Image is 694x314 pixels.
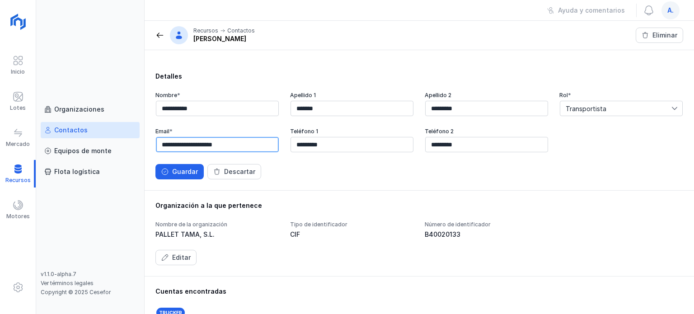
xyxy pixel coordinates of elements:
[636,28,683,43] button: Eliminar
[7,10,29,33] img: logoRight.svg
[652,31,677,40] div: Eliminar
[6,141,30,148] div: Mercado
[425,128,549,135] div: Teléfono 2
[41,122,140,138] a: Contactos
[207,164,261,179] button: Descartar
[155,221,279,228] div: Nombre de la organización
[155,230,279,239] div: PALLET TAMA, S.L.
[10,104,26,112] div: Lotes
[172,253,191,262] div: Editar
[290,221,414,228] div: Tipo de identificador
[193,27,218,34] div: Recursos
[193,34,255,43] div: [PERSON_NAME]
[41,271,140,278] div: v1.1.0-alpha.7
[41,101,140,117] a: Organizaciones
[290,230,414,239] div: CIF
[41,289,140,296] div: Copyright © 2025 Cesefor
[41,164,140,180] a: Flota logística
[667,6,674,15] span: a.
[425,221,549,228] div: Número de identificador
[54,146,112,155] div: Equipos de monte
[54,167,100,176] div: Flota logística
[290,128,414,135] div: Teléfono 1
[11,68,25,75] div: Inicio
[541,3,631,18] button: Ayuda y comentarios
[155,72,683,81] div: Detalles
[425,230,549,239] div: B40020133
[227,27,255,34] div: Contactos
[224,167,255,176] div: Descartar
[155,128,279,135] div: Email
[155,164,204,179] button: Guardar
[54,126,88,135] div: Contactos
[155,201,683,210] div: Organización a la que pertenece
[290,92,414,98] div: Apellido 1
[155,287,683,296] div: Cuentas encontradas
[425,92,549,98] div: Apellido 2
[558,6,625,15] div: Ayuda y comentarios
[155,92,279,98] div: Nombre
[6,213,30,220] div: Motores
[560,101,671,116] span: Transportista
[172,167,198,176] div: Guardar
[54,105,104,114] div: Organizaciones
[155,250,197,265] button: Editar
[41,280,94,286] a: Ver términos legales
[41,143,140,159] a: Equipos de monte
[559,92,683,98] div: Rol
